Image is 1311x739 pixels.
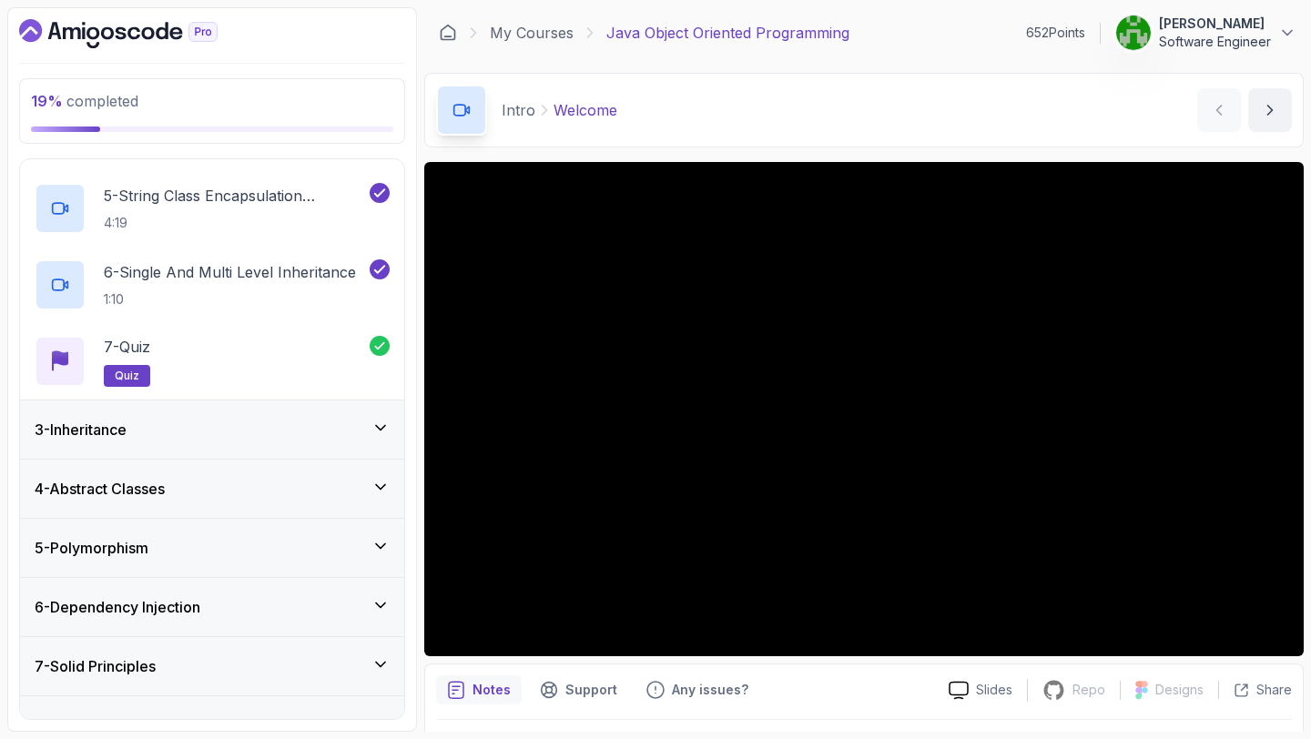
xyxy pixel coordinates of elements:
h3: 8 - Outro [35,714,89,736]
p: Slides [976,681,1012,699]
h3: 7 - Solid Principles [35,655,156,677]
p: Software Engineer [1159,33,1271,51]
p: Notes [473,681,511,699]
p: 6 - Single And Multi Level Inheritance [104,261,356,283]
button: previous content [1197,88,1241,132]
span: quiz [115,369,139,383]
span: completed [31,92,138,110]
p: 7 - Quiz [104,336,150,358]
button: Feedback button [635,675,759,704]
button: 5-String Class Encapsulation Exa,Mple4:19 [35,183,390,234]
p: Any issues? [672,681,748,699]
button: 6-Dependency Injection [20,578,404,636]
p: Intro [502,99,535,121]
p: Support [565,681,617,699]
h3: 3 - Inheritance [35,419,127,440]
p: [PERSON_NAME] [1159,15,1271,33]
button: Share [1218,681,1292,699]
p: Share [1256,681,1292,699]
button: notes button [436,675,522,704]
h3: 5 - Polymorphism [35,537,148,559]
iframe: 1 - Hi [424,162,1304,656]
button: 6-Single And Multi Level Inheritance1:10 [35,259,390,310]
button: 7-Solid Principles [20,637,404,695]
p: 1:10 [104,290,356,309]
p: 5 - String Class Encapsulation Exa,Mple [104,185,366,207]
a: Dashboard [439,24,457,42]
p: 4:19 [104,214,366,232]
p: Welcome [554,99,617,121]
button: Support button [529,675,628,704]
p: Java Object Oriented Programming [606,22,849,44]
button: 5-Polymorphism [20,519,404,577]
h3: 6 - Dependency Injection [35,596,200,618]
button: 4-Abstract Classes [20,460,404,518]
a: Slides [934,681,1027,700]
a: Dashboard [19,19,259,48]
button: next content [1248,88,1292,132]
span: 19 % [31,92,63,110]
p: 652 Points [1026,24,1085,42]
button: 3-Inheritance [20,400,404,459]
button: 7-Quizquiz [35,336,390,387]
p: Designs [1155,681,1204,699]
button: user profile image[PERSON_NAME]Software Engineer [1115,15,1296,51]
img: user profile image [1116,15,1151,50]
a: My Courses [490,22,574,44]
h3: 4 - Abstract Classes [35,478,165,500]
p: Repo [1072,681,1105,699]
